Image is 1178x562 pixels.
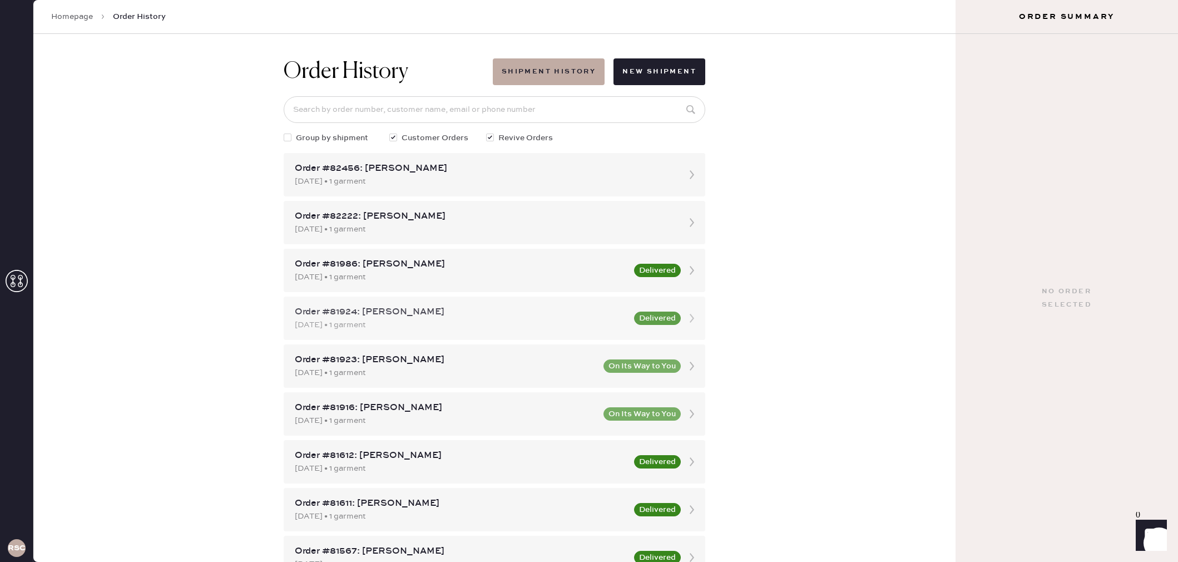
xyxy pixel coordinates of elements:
[295,162,674,175] div: Order #82456: [PERSON_NAME]
[295,271,627,283] div: [DATE] • 1 garment
[284,58,408,85] h1: Order History
[956,11,1178,22] h3: Order Summary
[634,455,681,469] button: Delivered
[295,367,597,379] div: [DATE] • 1 garment
[295,305,627,319] div: Order #81924: [PERSON_NAME]
[51,11,93,22] a: Homepage
[284,96,705,123] input: Search by order number, customer name, email or phone number
[634,264,681,277] button: Delivered
[1042,285,1092,312] div: No order selected
[634,503,681,516] button: Delivered
[498,132,553,144] span: Revive Orders
[295,510,627,522] div: [DATE] • 1 garment
[613,58,705,85] button: New Shipment
[295,462,627,475] div: [DATE] • 1 garment
[296,132,368,144] span: Group by shipment
[295,175,674,188] div: [DATE] • 1 garment
[8,544,26,552] h3: RSCA
[603,359,681,373] button: On Its Way to You
[402,132,468,144] span: Customer Orders
[603,407,681,421] button: On Its Way to You
[295,319,627,331] div: [DATE] • 1 garment
[295,223,674,235] div: [DATE] • 1 garment
[634,312,681,325] button: Delivered
[295,497,627,510] div: Order #81611: [PERSON_NAME]
[493,58,605,85] button: Shipment History
[113,11,166,22] span: Order History
[295,258,627,271] div: Order #81986: [PERSON_NAME]
[295,449,627,462] div: Order #81612: [PERSON_NAME]
[295,545,627,558] div: Order #81567: [PERSON_NAME]
[295,353,597,367] div: Order #81923: [PERSON_NAME]
[1125,512,1173,560] iframe: Front Chat
[295,401,597,415] div: Order #81916: [PERSON_NAME]
[295,415,597,427] div: [DATE] • 1 garment
[295,210,674,223] div: Order #82222: [PERSON_NAME]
